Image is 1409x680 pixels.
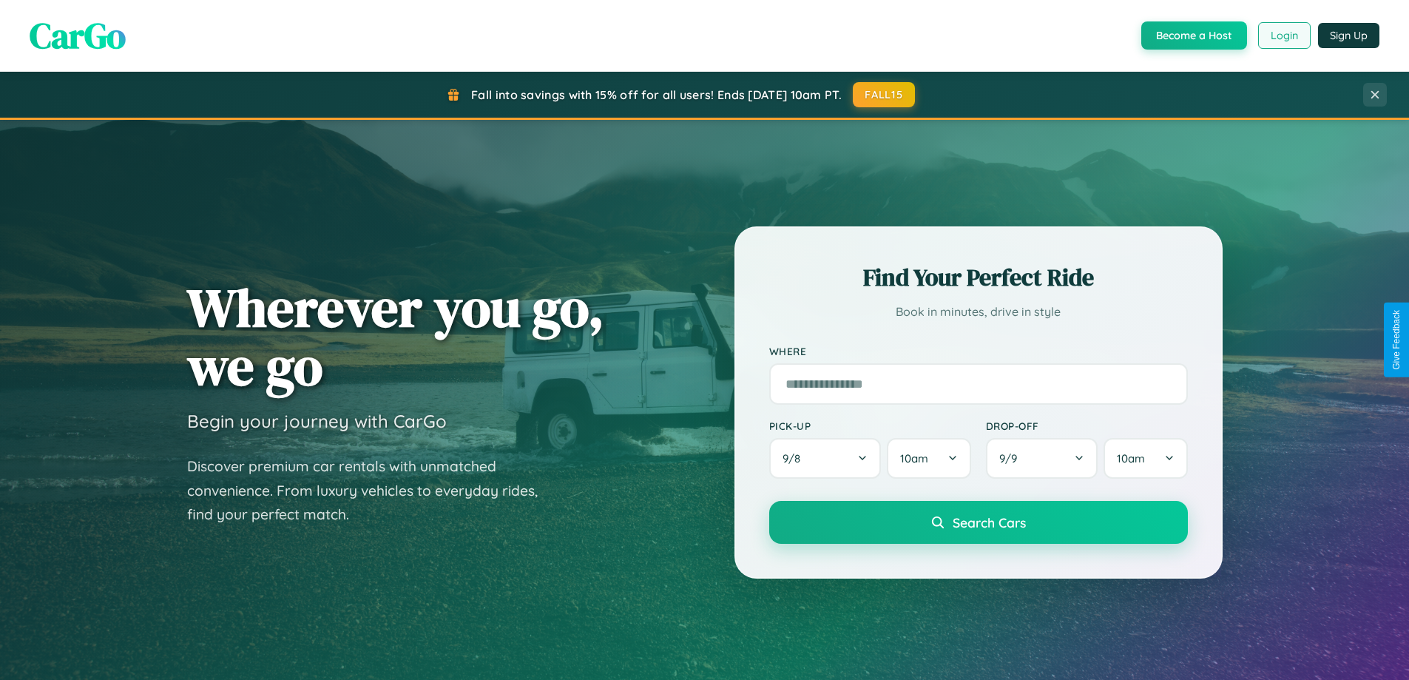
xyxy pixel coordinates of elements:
[769,420,971,432] label: Pick-up
[769,261,1188,294] h2: Find Your Perfect Ride
[30,11,126,60] span: CarGo
[187,410,447,432] h3: Begin your journey with CarGo
[769,438,882,479] button: 9/8
[769,345,1188,357] label: Where
[887,438,970,479] button: 10am
[1258,22,1311,49] button: Login
[986,420,1188,432] label: Drop-off
[1141,21,1247,50] button: Become a Host
[783,451,808,465] span: 9 / 8
[1117,451,1145,465] span: 10am
[900,451,928,465] span: 10am
[986,438,1098,479] button: 9/9
[769,301,1188,323] p: Book in minutes, drive in style
[1318,23,1379,48] button: Sign Up
[1391,310,1402,370] div: Give Feedback
[187,278,604,395] h1: Wherever you go, we go
[187,454,557,527] p: Discover premium car rentals with unmatched convenience. From luxury vehicles to everyday rides, ...
[1104,438,1187,479] button: 10am
[769,501,1188,544] button: Search Cars
[471,87,842,102] span: Fall into savings with 15% off for all users! Ends [DATE] 10am PT.
[999,451,1024,465] span: 9 / 9
[853,82,915,107] button: FALL15
[953,514,1026,531] span: Search Cars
